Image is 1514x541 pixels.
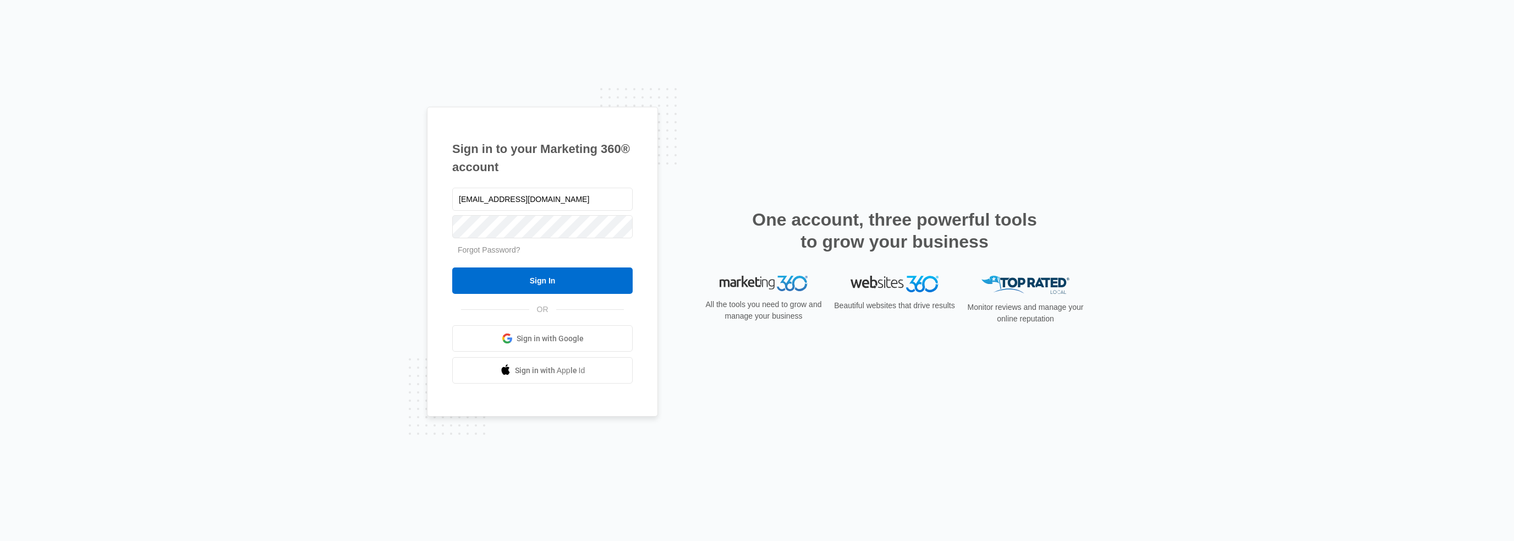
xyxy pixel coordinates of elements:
[720,276,808,291] img: Marketing 360
[749,209,1040,253] h2: One account, three powerful tools to grow your business
[964,302,1087,325] p: Monitor reviews and manage your online reputation
[702,299,825,322] p: All the tools you need to grow and manage your business
[452,357,633,384] a: Sign in with Apple Id
[833,300,956,312] p: Beautiful websites that drive results
[529,304,556,315] span: OR
[452,140,633,176] h1: Sign in to your Marketing 360® account
[458,245,520,254] a: Forgot Password?
[515,365,585,376] span: Sign in with Apple Id
[452,188,633,211] input: Email
[452,267,633,294] input: Sign In
[981,276,1069,294] img: Top Rated Local
[517,333,584,345] span: Sign in with Google
[851,276,939,292] img: Websites 360
[452,325,633,352] a: Sign in with Google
